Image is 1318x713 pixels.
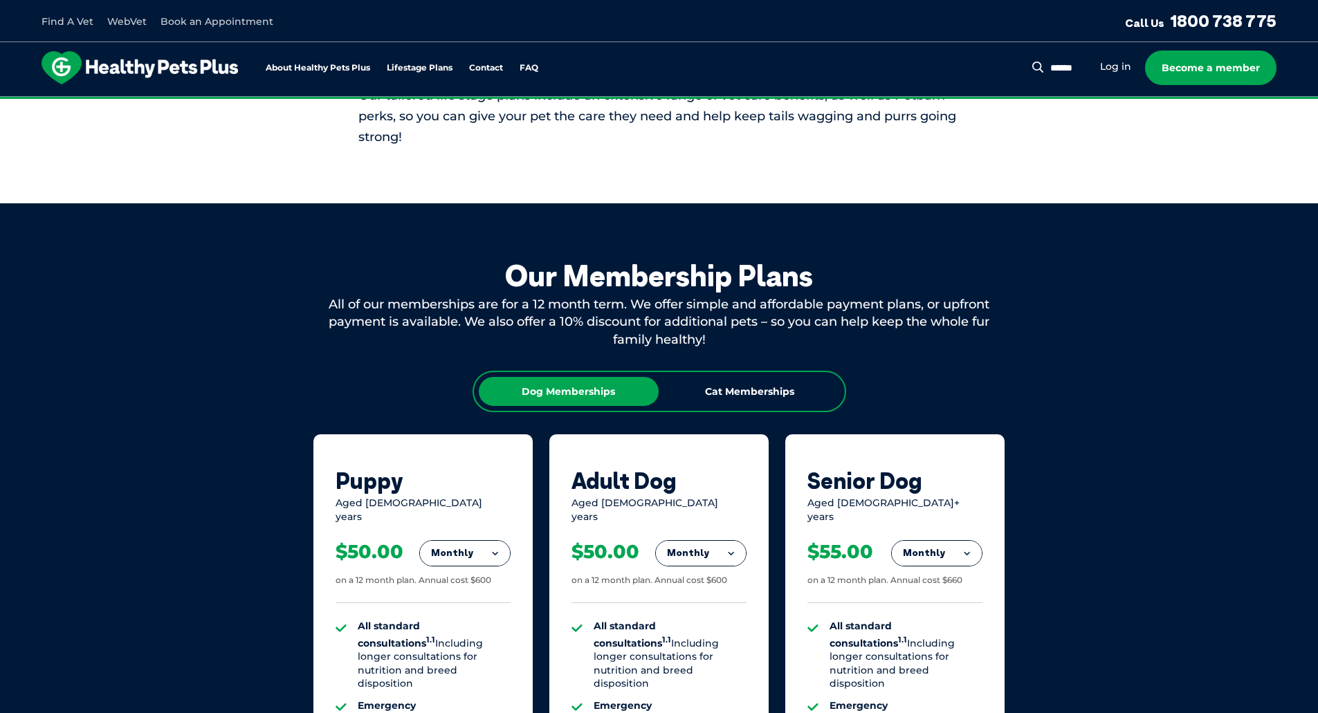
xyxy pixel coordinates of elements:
[42,51,238,84] img: hpp-logo
[1029,60,1047,74] button: Search
[266,64,370,73] a: About Healthy Pets Plus
[1145,50,1276,85] a: Become a member
[420,541,510,566] button: Monthly
[1125,10,1276,31] a: Call Us1800 738 775
[1125,16,1164,30] span: Call Us
[571,575,727,586] div: on a 12 month plan. Annual cost $600
[807,467,982,494] div: Senior Dog
[571,467,747,494] div: Adult Dog
[358,620,435,649] strong: All standard consultations
[892,541,982,566] button: Monthly
[594,620,747,691] li: Including longer consultations for nutrition and breed disposition
[807,540,873,564] div: $55.00
[662,635,671,645] sup: 1.1
[571,540,639,564] div: $50.00
[313,259,1005,293] div: Our Membership Plans
[161,15,273,28] a: Book an Appointment
[358,88,956,145] span: Our tailored life stage plans include an extensive range of vet care benefits, as well as Petbarn...
[520,64,538,73] a: FAQ
[401,97,917,109] span: Proactive, preventative wellness program designed to keep your pet healthier and happier for longer
[1100,60,1131,73] a: Log in
[479,377,659,406] div: Dog Memberships
[387,64,452,73] a: Lifestage Plans
[830,620,907,649] strong: All standard consultations
[42,15,93,28] a: Find A Vet
[336,575,491,586] div: on a 12 month plan. Annual cost $600
[107,15,147,28] a: WebVet
[469,64,503,73] a: Contact
[898,635,907,645] sup: 1.1
[336,467,511,494] div: Puppy
[660,377,840,406] div: Cat Memberships
[426,635,435,645] sup: 1.1
[313,296,1005,349] div: All of our memberships are for a 12 month term. We offer simple and affordable payment plans, or ...
[336,540,403,564] div: $50.00
[830,620,982,691] li: Including longer consultations for nutrition and breed disposition
[336,497,511,524] div: Aged [DEMOGRAPHIC_DATA] years
[594,620,671,649] strong: All standard consultations
[358,620,511,691] li: Including longer consultations for nutrition and breed disposition
[807,497,982,524] div: Aged [DEMOGRAPHIC_DATA]+ years
[571,497,747,524] div: Aged [DEMOGRAPHIC_DATA] years
[807,575,962,586] div: on a 12 month plan. Annual cost $660
[656,541,746,566] button: Monthly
